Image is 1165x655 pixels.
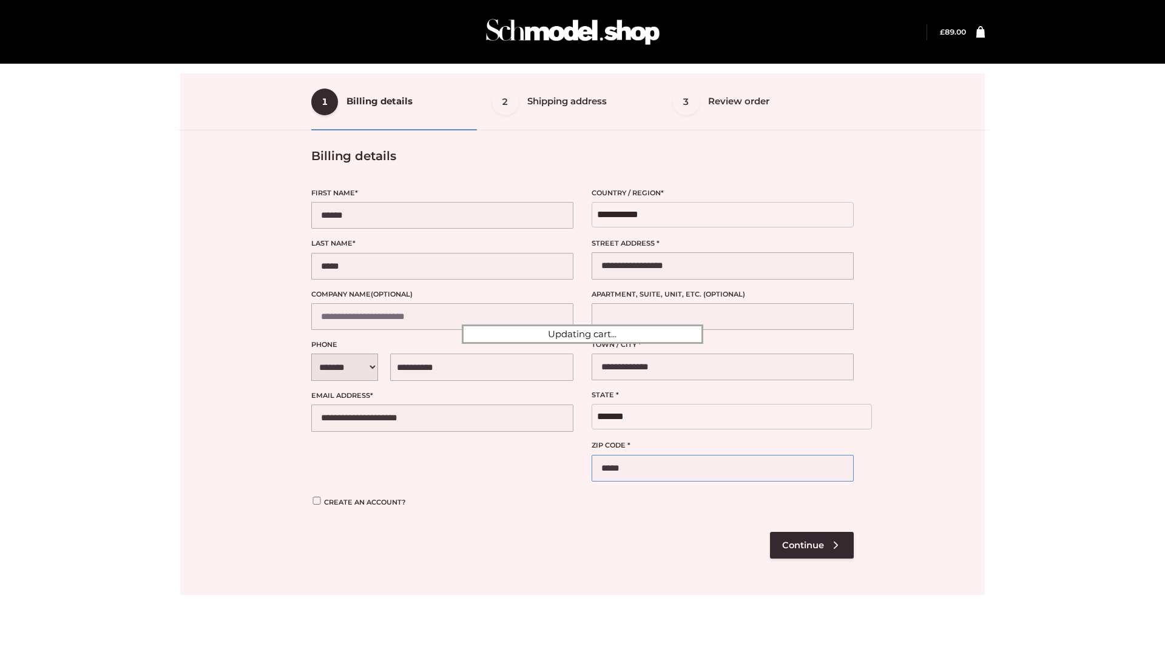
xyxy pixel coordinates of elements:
bdi: 89.00 [940,27,966,36]
span: £ [940,27,945,36]
div: Updating cart... [462,324,703,344]
img: Schmodel Admin 964 [482,8,664,56]
a: £89.00 [940,27,966,36]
